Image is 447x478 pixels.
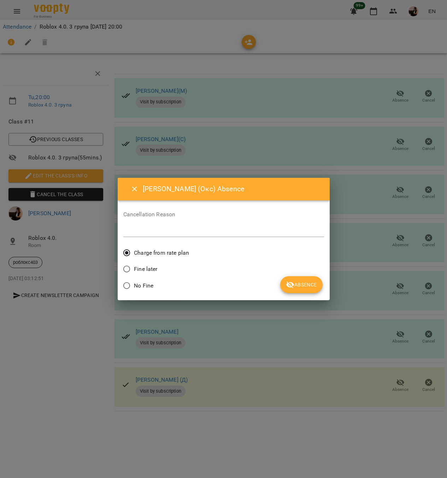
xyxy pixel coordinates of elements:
[123,212,324,217] label: Cancellation Reason
[286,280,317,289] span: Absence
[126,181,143,198] button: Close
[280,276,322,293] button: Absence
[134,282,153,290] span: No Fine
[143,183,321,194] h6: [PERSON_NAME] (Окс) Absence
[134,265,157,273] span: Fine later
[134,249,189,257] span: Charge from rate plan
